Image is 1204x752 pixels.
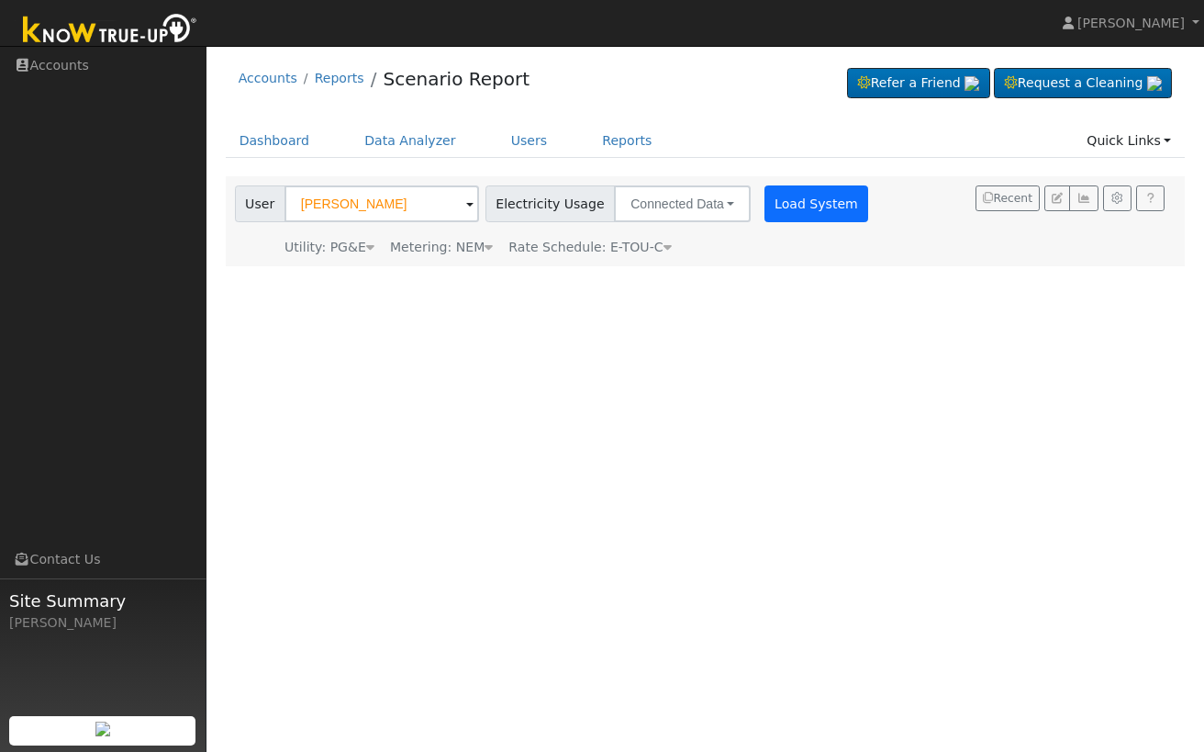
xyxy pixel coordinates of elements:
a: Data Analyzer [351,124,470,158]
img: retrieve [964,76,979,91]
a: Reports [588,124,665,158]
a: Accounts [239,71,297,85]
img: retrieve [1147,76,1162,91]
img: Know True-Up [14,10,206,51]
input: Select a User [284,185,479,222]
button: Multi-Series Graph [1069,185,1098,211]
button: Settings [1103,185,1132,211]
span: Alias: H2ETOUCN [508,240,671,254]
a: Users [497,124,562,158]
button: Connected Data [614,185,751,222]
a: Help Link [1136,185,1165,211]
span: Site Summary [9,589,196,613]
a: Request a Cleaning [994,68,1172,99]
button: Edit User [1044,185,1070,211]
img: retrieve [95,722,110,736]
a: Refer a Friend [847,68,990,99]
span: Electricity Usage [485,185,615,222]
span: [PERSON_NAME] [1077,16,1185,30]
a: Quick Links [1073,124,1185,158]
div: Utility: PG&E [284,238,374,257]
a: Reports [315,71,364,85]
a: Scenario Report [383,68,530,90]
div: [PERSON_NAME] [9,613,196,633]
div: Metering: NEM [390,238,493,257]
button: Recent [975,185,1040,211]
span: User [235,185,285,222]
button: Load System [764,185,869,222]
a: Dashboard [226,124,324,158]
